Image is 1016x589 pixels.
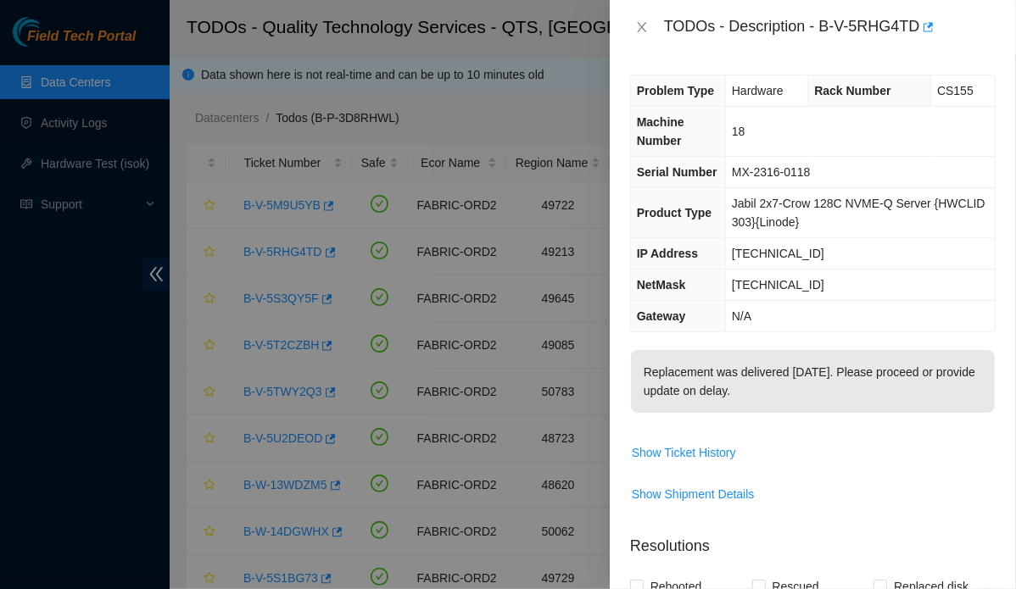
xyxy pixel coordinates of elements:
[630,19,654,36] button: Close
[732,84,784,97] span: Hardware
[637,206,712,219] span: Product Type
[637,165,717,179] span: Serial Number
[631,481,756,508] button: Show Shipment Details
[732,278,824,292] span: [TECHNICAL_ID]
[631,439,737,466] button: Show Ticket History
[637,247,698,260] span: IP Address
[632,443,736,462] span: Show Ticket History
[732,125,745,138] span: 18
[630,521,996,558] p: Resolutions
[631,350,995,413] p: Replacement was delivered [DATE]. Please proceed or provide update on delay.
[732,197,985,229] span: Jabil 2x7-Crow 128C NVME-Q Server {HWCLID 303}{Linode}
[637,278,686,292] span: NetMask
[664,14,996,41] div: TODOs - Description - B-V-5RHG4TD
[632,485,755,503] span: Show Shipment Details
[637,309,686,323] span: Gateway
[635,20,649,34] span: close
[637,115,684,147] span: Machine Number
[732,309,751,323] span: N/A
[637,84,715,97] span: Problem Type
[814,84,890,97] span: Rack Number
[732,247,824,260] span: [TECHNICAL_ID]
[937,84,974,97] span: CS155
[732,165,811,179] span: MX-2316-0118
